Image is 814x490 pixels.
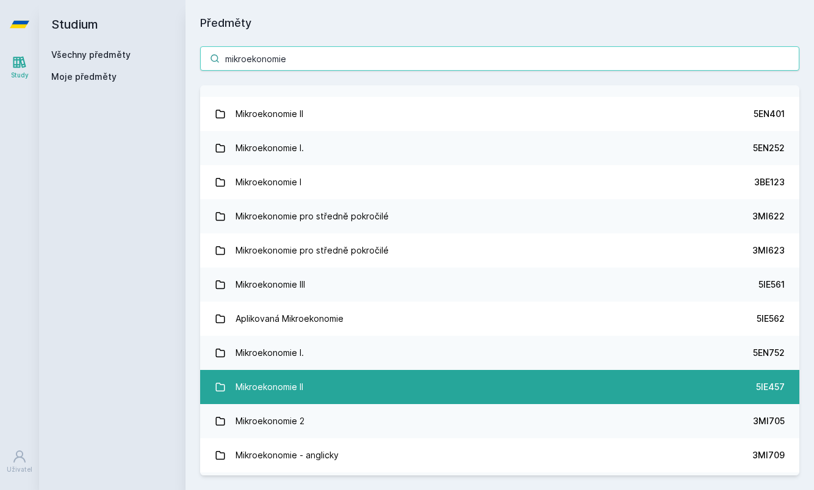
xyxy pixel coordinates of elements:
[236,170,301,194] div: Mikroekonomie I
[753,347,785,359] div: 5EN752
[7,465,32,474] div: Uživatel
[51,71,117,83] span: Moje předměty
[200,404,799,438] a: Mikroekonomie 2 3MI705
[200,131,799,165] a: Mikroekonomie I. 5EN252
[200,165,799,199] a: Mikroekonomie I 3BE123
[236,341,304,365] div: Mikroekonomie I.
[2,49,37,86] a: Study
[753,142,785,154] div: 5EN252
[236,204,389,229] div: Mikroekonomie pro středně pokročilé
[11,71,29,80] div: Study
[754,108,785,120] div: 5EN401
[200,97,799,131] a: Mikroekonomie II 5EN401
[200,233,799,268] a: Mikroekonomie pro středně pokročilé 3MI623
[236,272,305,297] div: Mikroekonomie III
[236,409,304,433] div: Mikroekonomie 2
[200,46,799,71] input: Název nebo ident předmětu…
[757,313,785,325] div: 5IE562
[752,244,785,257] div: 3MI623
[200,336,799,370] a: Mikroekonomie I. 5EN752
[752,449,785,461] div: 3MI709
[236,375,303,399] div: Mikroekonomie II
[236,443,339,467] div: Mikroekonomie - anglicky
[200,370,799,404] a: Mikroekonomie II 5IE457
[236,102,303,126] div: Mikroekonomie II
[200,199,799,233] a: Mikroekonomie pro středně pokročilé 3MI622
[200,438,799,472] a: Mikroekonomie - anglicky 3MI709
[754,176,785,188] div: 3BE123
[2,443,37,480] a: Uživatel
[753,415,785,427] div: 3MI705
[236,136,304,160] div: Mikroekonomie I.
[200,268,799,302] a: Mikroekonomie III 5IE561
[236,307,344,331] div: Aplikovaná Mikroekonomie
[200,302,799,336] a: Aplikovaná Mikroekonomie 5IE562
[200,15,799,32] h1: Předměty
[51,49,131,60] a: Všechny předměty
[758,279,785,291] div: 5IE561
[236,238,389,263] div: Mikroekonomie pro středně pokročilé
[752,210,785,222] div: 3MI622
[756,381,785,393] div: 5IE457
